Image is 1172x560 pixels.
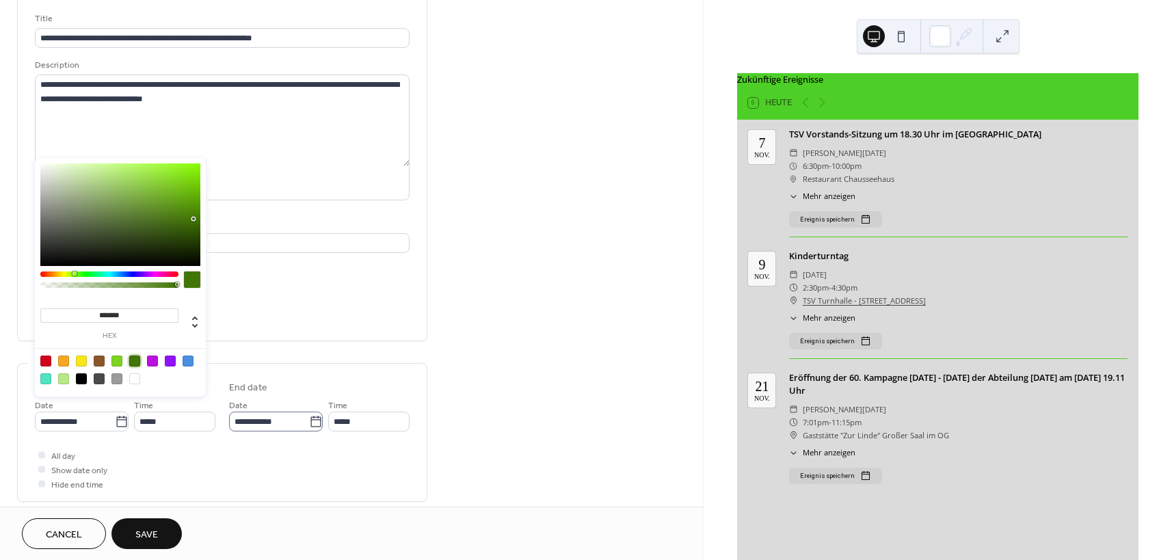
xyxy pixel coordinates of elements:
[789,268,798,281] div: ​
[35,217,407,231] div: Location
[51,478,103,492] span: Hide end time
[51,449,75,464] span: All day
[737,73,1138,86] div: Zukünftige Ereignisse
[789,312,798,324] div: ​
[803,312,855,324] span: Mehr anzeigen
[754,274,770,280] div: Nov.
[129,373,140,384] div: #FFFFFF
[40,356,51,366] div: #D0021B
[789,312,855,324] button: ​Mehr anzeigen
[831,281,857,294] span: 4:30pm
[229,399,248,413] span: Date
[58,356,69,366] div: #F5A623
[328,399,347,413] span: Time
[831,416,862,429] span: 11:15pm
[803,172,894,185] span: Restaurant Chausseehaus
[789,294,798,307] div: ​
[831,159,862,172] span: 10:00pm
[789,250,1128,263] div: Kinderturntag
[754,395,770,402] div: Nov.
[789,447,798,459] div: ​
[229,381,267,395] div: End date
[111,373,122,384] div: #9B9B9B
[803,146,886,159] span: [PERSON_NAME][DATE]
[754,152,770,159] div: Nov.
[789,128,1128,141] div: TSV Vorstands-Sitzung um 18.30 Uhr im [GEOGRAPHIC_DATA]
[789,371,1128,397] div: Eröffnung der 60. Kampagne [DATE] - [DATE] der Abteilung [DATE] am [DATE] 19.11 Uhr
[803,403,886,416] span: [PERSON_NAME][DATE]
[789,281,798,294] div: ​
[789,146,798,159] div: ​
[789,416,798,429] div: ​
[94,373,105,384] div: #4A4A4A
[76,373,87,384] div: #000000
[58,373,69,384] div: #B8E986
[758,136,765,150] div: 7
[789,172,798,185] div: ​
[789,333,882,349] button: Ereignis speichern
[789,159,798,172] div: ​
[76,356,87,366] div: #F8E71C
[147,356,158,366] div: #BD10E0
[134,399,153,413] span: Time
[22,518,106,549] button: Cancel
[35,58,407,72] div: Description
[803,447,855,459] span: Mehr anzeigen
[51,464,107,478] span: Show date only
[789,403,798,416] div: ​
[755,379,769,393] div: 21
[803,416,829,429] span: 7:01pm
[111,518,182,549] button: Save
[40,332,178,340] label: hex
[135,528,158,542] span: Save
[803,281,829,294] span: 2:30pm
[803,429,949,442] span: Gaststätte "Zur Linde" Großer Saal im OG
[129,356,140,366] div: #417505
[803,159,829,172] span: 6:30pm
[46,528,82,542] span: Cancel
[111,356,122,366] div: #7ED321
[94,356,105,366] div: #8B572A
[803,268,827,281] span: [DATE]
[789,211,882,228] button: Ereignis speichern
[40,373,51,384] div: #50E3C2
[803,294,926,307] a: TSV Turnhalle - [STREET_ADDRESS]
[183,356,194,366] div: #4A90E2
[789,191,855,202] button: ​Mehr anzeigen
[803,191,855,202] span: Mehr anzeigen
[789,447,855,459] button: ​Mehr anzeigen
[758,258,765,271] div: 9
[35,12,407,26] div: Title
[829,416,831,429] span: -
[35,399,53,413] span: Date
[789,191,798,202] div: ​
[829,159,831,172] span: -
[165,356,176,366] div: #9013FE
[829,281,831,294] span: -
[789,429,798,442] div: ​
[789,468,882,484] button: Ereignis speichern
